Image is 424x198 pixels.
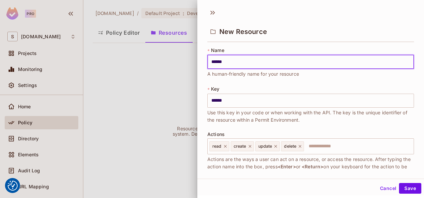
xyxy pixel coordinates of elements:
[258,144,272,149] span: update
[281,141,304,151] div: delete
[284,144,296,149] span: delete
[211,48,224,53] span: Name
[212,144,222,149] span: read
[207,132,225,137] span: Actions
[231,141,254,151] div: create
[219,28,267,36] span: New Resource
[255,141,280,151] div: update
[207,156,414,178] span: Actions are the ways a user can act on a resource, or access the resource. After typing the actio...
[207,109,414,124] span: Use this key in your code or when working with the API. The key is the unique identifier of the r...
[8,181,18,191] img: Revisit consent button
[211,86,219,92] span: Key
[207,70,299,78] span: A human-friendly name for your resource
[377,183,399,194] button: Cancel
[302,164,323,169] span: <Return>
[278,164,296,169] span: <Enter>
[234,144,246,149] span: create
[399,183,421,194] button: Save
[209,141,229,151] div: read
[8,181,18,191] button: Consent Preferences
